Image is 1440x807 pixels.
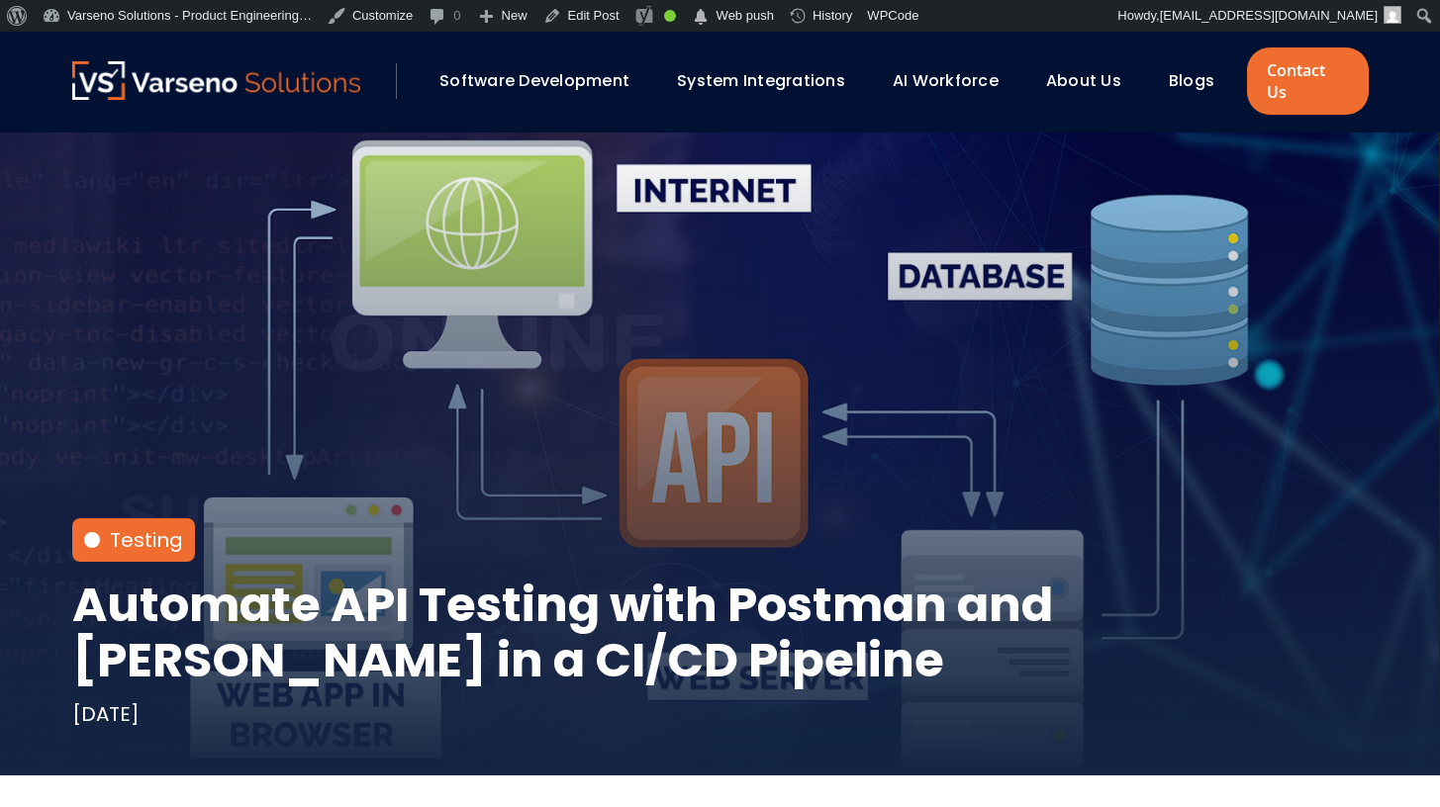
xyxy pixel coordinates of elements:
div: About Us [1036,64,1149,98]
img: Varseno Solutions – Product Engineering & IT Services [72,61,361,100]
span:  [691,3,711,31]
h1: Automate API Testing with Postman and [PERSON_NAME] in a CI/CD Pipeline [72,578,1369,688]
div: [DATE] [72,700,140,728]
div: Good [664,10,676,22]
span: [EMAIL_ADDRESS][DOMAIN_NAME] [1160,8,1378,23]
a: Software Development [439,69,629,92]
a: System Integrations [677,69,845,92]
a: AI Workforce [893,69,999,92]
div: Blogs [1159,64,1242,98]
a: Varseno Solutions – Product Engineering & IT Services [72,61,361,101]
a: Contact Us [1247,47,1368,115]
div: AI Workforce [883,64,1026,98]
div: System Integrations [667,64,873,98]
a: About Us [1046,69,1121,92]
div: Software Development [430,64,657,98]
a: Blogs [1169,69,1214,92]
a: Testing [110,526,183,554]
